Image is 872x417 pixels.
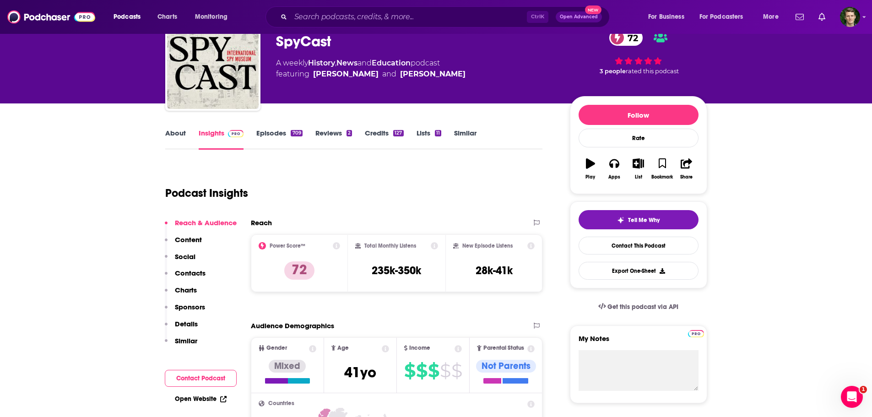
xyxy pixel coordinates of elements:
div: 2 [347,130,352,136]
a: Credits127 [365,129,403,150]
h3: 235k-350k [372,264,421,277]
a: InsightsPodchaser Pro [199,129,244,150]
a: Reviews2 [315,129,352,150]
p: Sponsors [175,303,205,311]
span: and [357,59,372,67]
button: open menu [757,10,790,24]
button: Play [579,152,602,185]
span: For Business [648,11,684,23]
span: and [382,69,396,80]
h2: New Episode Listens [462,243,513,249]
span: 3 people [600,68,626,75]
div: 709 [291,130,302,136]
p: Charts [175,286,197,294]
h2: Reach [251,218,272,227]
img: tell me why sparkle [617,217,624,224]
button: Charts [165,286,197,303]
a: Episodes709 [256,129,302,150]
button: Similar [165,336,197,353]
div: Not Parents [476,360,536,373]
span: Gender [266,345,287,351]
span: , [335,59,336,67]
button: Bookmark [650,152,674,185]
a: About [165,129,186,150]
span: Monitoring [195,11,227,23]
p: Content [175,235,202,244]
span: $ [440,363,450,378]
span: Open Advanced [560,15,598,19]
a: Similar [454,129,477,150]
a: Get this podcast via API [591,296,686,318]
span: New [585,5,601,14]
a: Vince Houghton [313,69,379,80]
div: Search podcasts, credits, & more... [274,6,618,27]
a: 72 [609,30,643,46]
span: $ [428,363,439,378]
a: Open Website [175,395,227,403]
span: Charts [157,11,177,23]
button: Apps [602,152,626,185]
h2: Audience Demographics [251,321,334,330]
span: featuring [276,69,466,80]
div: Share [680,174,693,180]
button: Export One-Sheet [579,262,699,280]
button: Social [165,252,195,269]
a: Show notifications dropdown [815,9,829,25]
button: Share [674,152,698,185]
h2: Total Monthly Listens [364,243,416,249]
span: $ [416,363,427,378]
h1: Podcast Insights [165,186,248,200]
div: Bookmark [651,174,673,180]
span: Get this podcast via API [607,303,678,311]
a: Show notifications dropdown [792,9,807,25]
span: 41 yo [344,363,376,381]
a: History [308,59,335,67]
div: A weekly podcast [276,58,466,80]
span: 72 [618,30,643,46]
p: Social [175,252,195,261]
span: $ [451,363,462,378]
label: My Notes [579,334,699,350]
div: List [635,174,642,180]
button: Details [165,320,198,336]
span: 1 [860,386,867,393]
p: Reach & Audience [175,218,237,227]
button: open menu [642,10,696,24]
span: Ctrl K [527,11,548,23]
p: Similar [175,336,197,345]
img: Podchaser - Follow, Share and Rate Podcasts [7,8,95,26]
a: Education [372,59,411,67]
h2: Power Score™ [270,243,305,249]
a: Charts [152,10,183,24]
img: Podchaser Pro [228,130,244,137]
span: Logged in as drew.kilman [840,7,860,27]
span: Podcasts [114,11,141,23]
span: More [763,11,779,23]
iframe: Intercom live chat [841,386,863,408]
button: Follow [579,105,699,125]
div: Mixed [269,360,306,373]
span: For Podcasters [699,11,743,23]
a: News [336,59,357,67]
button: open menu [107,10,152,24]
img: SpyCast [167,17,259,109]
a: Contact This Podcast [579,237,699,255]
button: open menu [189,10,239,24]
button: Contacts [165,269,206,286]
div: Rate [579,129,699,147]
div: 127 [393,130,403,136]
input: Search podcasts, credits, & more... [291,10,527,24]
h3: 28k-41k [476,264,513,277]
a: Pro website [688,329,704,337]
div: [PERSON_NAME] [400,69,466,80]
div: 72 3 peoplerated this podcast [570,24,707,81]
button: List [626,152,650,185]
span: Parental Status [483,345,524,351]
span: rated this podcast [626,68,679,75]
div: Play [585,174,595,180]
a: Lists11 [417,129,441,150]
button: Contact Podcast [165,370,237,387]
div: 11 [435,130,441,136]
